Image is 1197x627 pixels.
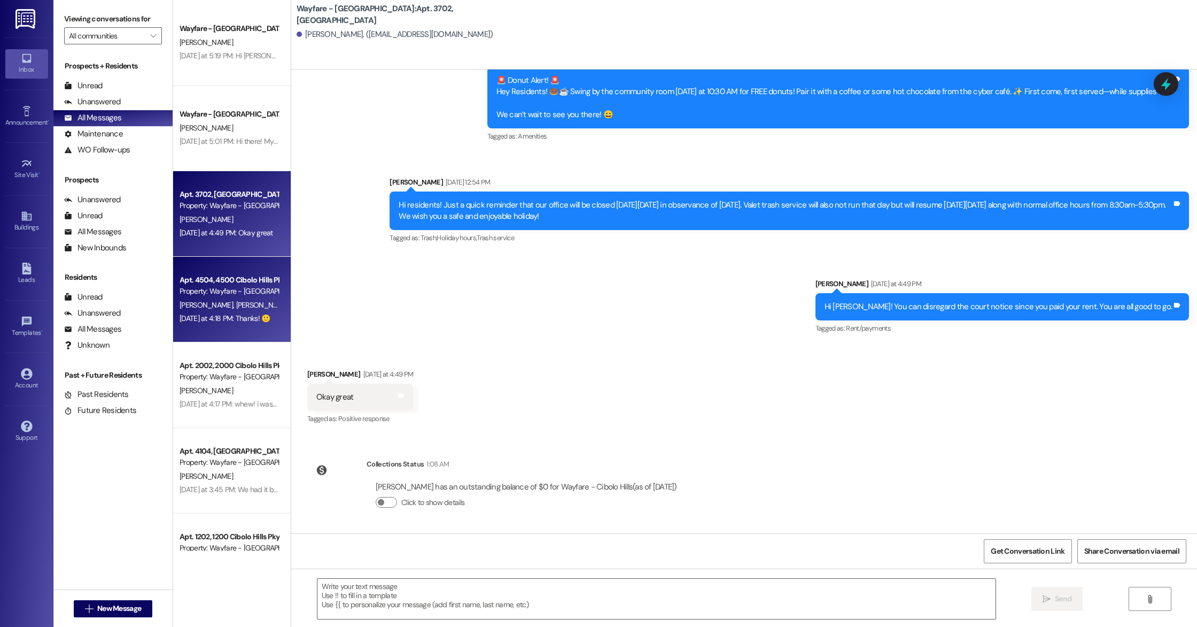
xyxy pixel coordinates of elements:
[984,539,1071,563] button: Get Conversation Link
[74,600,153,617] button: New Message
[5,365,48,394] a: Account
[1084,546,1179,557] span: Share Conversation via email
[53,272,173,283] div: Residents
[496,75,1172,121] div: 🚨 Donut Alert! 🚨 Hey Residents! 🍩☕️ Swing by the community room [DATE] at 10:30 AM for FREE donut...
[487,128,1190,144] div: Tagged as:
[1077,539,1186,563] button: Share Conversation via email
[180,471,233,481] span: [PERSON_NAME]
[815,278,1190,293] div: [PERSON_NAME]
[97,603,141,614] span: New Message
[180,485,519,494] div: [DATE] at 3:45 PM: We had it but Assurant didn't switch it over in time. But, the $18.00 charge w...
[64,80,103,91] div: Unread
[1043,595,1051,603] i: 
[297,3,510,26] b: Wayfare - [GEOGRAPHIC_DATA]: Apt. 3702, [GEOGRAPHIC_DATA]
[868,278,921,289] div: [DATE] at 4:49 PM
[85,605,93,613] i: 
[180,531,278,542] div: Apt. 1202, 1200 Cibolo Hills Pky
[53,60,173,72] div: Prospects + Residents
[38,170,40,177] span: •
[180,360,278,371] div: Apt. 2002, 2000 Cibolo Hills Pky
[150,32,156,40] i: 
[1031,587,1083,611] button: Send
[64,389,129,400] div: Past Residents
[376,481,677,493] div: [PERSON_NAME] has an outstanding balance of $0 for Wayfare - Cibolo Hills (as of [DATE])
[236,300,289,310] span: [PERSON_NAME]
[64,144,130,156] div: WO Follow-ups
[180,386,233,395] span: [PERSON_NAME]
[180,399,374,409] div: [DATE] at 4:17 PM: whew! i was afraid i'd missed him. thank you!!
[5,207,48,236] a: Buildings
[390,177,1189,192] div: [PERSON_NAME]
[5,259,48,288] a: Leads
[316,392,354,403] div: Okay great
[64,194,121,205] div: Unanswered
[1055,593,1071,605] span: Send
[180,313,270,323] div: [DATE] at 4:18 PM: Thanks! 🙂
[846,324,891,333] span: Rent/payments
[401,497,464,508] label: Click to show details
[41,327,43,335] span: •
[399,200,1172,223] div: Hi residents! Just a quick reminder that our office will be closed [DATE][DATE] in observance of ...
[180,109,278,120] div: Wayfare - [GEOGRAPHIC_DATA]
[991,546,1064,557] span: Get Conversation Link
[1146,595,1154,603] i: 
[180,23,278,34] div: Wayfare - [GEOGRAPHIC_DATA]
[64,112,121,124] div: All Messages
[361,369,414,380] div: [DATE] at 4:49 PM
[421,233,437,242] span: Trash ,
[307,411,414,426] div: Tagged as:
[338,414,390,423] span: Positive response
[825,301,1172,312] div: Hi [PERSON_NAME]! You can disregard the court notice since you paid your rent. You are all good t...
[69,27,145,44] input: All communities
[180,228,273,238] div: [DATE] at 4:49 PM: Okay great
[53,370,173,381] div: Past + Future Residents
[180,123,233,133] span: [PERSON_NAME]
[64,292,103,303] div: Unread
[5,49,48,78] a: Inbox
[64,405,136,416] div: Future Residents
[64,324,121,335] div: All Messages
[180,371,278,383] div: Property: Wayfare - [GEOGRAPHIC_DATA]
[307,369,414,384] div: [PERSON_NAME]
[48,117,49,125] span: •
[64,340,110,351] div: Unknown
[437,233,477,242] span: Holiday hours ,
[815,320,1190,336] div: Tagged as:
[64,308,121,319] div: Unanswered
[180,215,233,224] span: [PERSON_NAME]
[64,96,121,108] div: Unanswered
[424,458,449,470] div: 1:08 AM
[390,230,1189,246] div: Tagged as:
[443,177,490,188] div: [DATE] 12:54 PM
[180,457,278,468] div: Property: Wayfare - [GEOGRAPHIC_DATA]
[64,128,123,140] div: Maintenance
[180,286,278,297] div: Property: Wayfare - [GEOGRAPHIC_DATA]
[5,155,48,183] a: Site Visit •
[15,9,37,29] img: ResiDesk Logo
[297,29,493,40] div: [PERSON_NAME]. ([EMAIL_ADDRESS][DOMAIN_NAME])
[180,37,233,47] span: [PERSON_NAME]
[180,300,236,310] span: [PERSON_NAME]
[64,226,121,238] div: All Messages
[180,274,278,286] div: Apt. 4504, 4500 Cibolo Hills Pky
[64,210,103,221] div: Unread
[180,542,278,554] div: Property: Wayfare - [GEOGRAPHIC_DATA]
[180,446,278,457] div: Apt. 4104, [GEOGRAPHIC_DATA]
[64,242,126,254] div: New Inbounds
[180,189,278,200] div: Apt. 3702, [GEOGRAPHIC_DATA]
[53,174,173,186] div: Prospects
[477,233,514,242] span: Trash service
[5,312,48,341] a: Templates •
[180,200,278,211] div: Property: Wayfare - [GEOGRAPHIC_DATA]
[64,11,162,27] label: Viewing conversations for
[367,458,424,470] div: Collections Status
[518,132,547,141] span: Amenities
[5,417,48,446] a: Support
